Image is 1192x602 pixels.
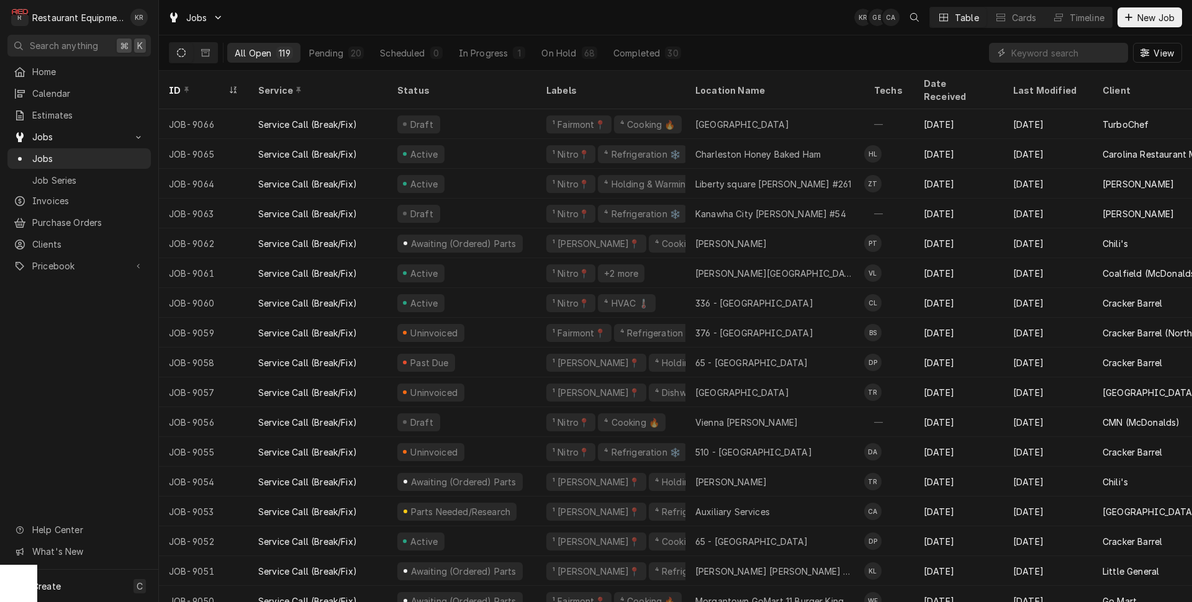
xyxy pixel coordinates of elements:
[914,556,1003,586] div: [DATE]
[603,177,705,191] div: ⁴ Holding & Warming ♨️
[32,259,126,272] span: Pricebook
[1103,207,1174,220] div: [PERSON_NAME]
[654,535,711,548] div: ⁴ Cooking 🔥
[695,505,770,518] div: Auxiliary Services
[551,297,590,310] div: ¹ Nitro📍
[864,473,882,490] div: TR
[864,407,914,437] div: —
[695,148,821,161] div: Charleston Honey Baked Ham
[258,446,357,459] div: Service Call (Break/Fix)
[864,532,882,550] div: Donovan Pruitt's Avatar
[7,127,151,147] a: Go to Jobs
[409,386,459,399] div: Uninvoiced
[7,61,151,82] a: Home
[159,258,248,288] div: JOB-9061
[551,177,590,191] div: ¹ Nitro📍
[864,324,882,341] div: BS
[914,109,1003,139] div: [DATE]
[864,384,882,401] div: Thomas Ross's Avatar
[159,496,248,526] div: JOB-9053
[603,267,639,280] div: +2 more
[914,437,1003,467] div: [DATE]
[551,267,590,280] div: ¹ Nitro📍
[864,473,882,490] div: Thomas Ross's Avatar
[551,356,641,369] div: ¹ [PERSON_NAME]📍
[1003,467,1093,496] div: [DATE]
[7,212,151,233] a: Purchase Orders
[654,475,756,488] div: ⁴ Holding & Warming ♨️
[279,47,290,60] div: 119
[409,177,440,191] div: Active
[914,348,1003,377] div: [DATE]
[864,294,882,312] div: CL
[1003,496,1093,526] div: [DATE]
[864,443,882,460] div: DA
[695,84,852,97] div: Location Name
[409,118,435,131] div: Draft
[864,503,882,520] div: CA
[695,326,813,339] div: 376 - [GEOGRAPHIC_DATA]
[159,169,248,199] div: JOB-9064
[409,148,440,161] div: Active
[7,170,151,191] a: Job Series
[914,139,1003,169] div: [DATE]
[32,523,143,536] span: Help Center
[955,11,979,24] div: Table
[864,175,882,192] div: ZT
[864,532,882,550] div: DP
[1003,377,1093,407] div: [DATE]
[551,148,590,161] div: ¹ Nitro📍
[695,297,813,310] div: 336 - [GEOGRAPHIC_DATA]
[409,535,440,548] div: Active
[1003,348,1093,377] div: [DATE]
[864,324,882,341] div: Bryan Sanders's Avatar
[258,386,357,399] div: Service Call (Break/Fix)
[159,318,248,348] div: JOB-9059
[32,545,143,558] span: What's New
[914,318,1003,348] div: [DATE]
[1103,446,1162,459] div: Cracker Barrel
[1003,228,1093,258] div: [DATE]
[130,9,148,26] div: Kelli Robinette's Avatar
[864,503,882,520] div: Chuck Almond's Avatar
[695,356,808,369] div: 65 - [GEOGRAPHIC_DATA]
[695,416,798,429] div: Vienna [PERSON_NAME]
[409,565,517,578] div: Awaiting (Ordered) Parts
[159,437,248,467] div: JOB-9055
[864,264,882,282] div: VL
[7,148,151,169] a: Jobs
[1117,7,1182,27] button: New Job
[864,562,882,580] div: KL
[32,11,124,24] div: Restaurant Equipment Diagnostics
[159,199,248,228] div: JOB-9063
[1003,526,1093,556] div: [DATE]
[603,297,650,310] div: ⁴ HVAC 🌡️
[258,356,357,369] div: Service Call (Break/Fix)
[551,118,607,131] div: ¹ Fairmont📍
[309,47,343,60] div: Pending
[409,446,459,459] div: Uninvoiced
[1135,11,1177,24] span: New Job
[864,145,882,163] div: Huston Lewis's Avatar
[515,47,523,60] div: 1
[1012,11,1037,24] div: Cards
[32,152,145,165] span: Jobs
[1103,237,1128,250] div: Chili's
[1103,565,1159,578] div: Little General
[169,84,226,97] div: ID
[1070,11,1104,24] div: Timeline
[7,83,151,104] a: Calendar
[1003,556,1093,586] div: [DATE]
[864,562,882,580] div: Kaleb Lewis's Avatar
[864,354,882,371] div: DP
[869,9,886,26] div: Gary Beaver's Avatar
[654,565,733,578] div: ⁴ Refrigeration ❄️
[905,7,924,27] button: Open search
[137,580,143,593] span: C
[864,109,914,139] div: —
[159,467,248,496] div: JOB-9054
[914,407,1003,437] div: [DATE]
[882,9,900,26] div: CA
[137,39,143,52] span: K
[32,174,145,187] span: Job Series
